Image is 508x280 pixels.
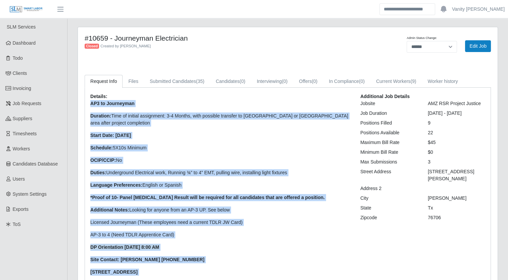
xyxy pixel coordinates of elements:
div: Street Address [355,168,423,182]
div: Zipcode [355,214,423,221]
strong: Language Preferences: [90,182,142,188]
div: $0 [423,149,490,156]
strong: Site Contact: [PERSON_NAME] [PHONE_NUMBER] [90,257,204,262]
b: Additional Job Details [360,94,410,99]
span: Dashboard [13,40,36,46]
span: Suppliers [13,116,32,121]
p: Underground Electrical work, Running ¾” to 4” EMT, pulling wire, installing light fixtures [90,169,350,176]
div: [STREET_ADDRESS][PERSON_NAME] [423,168,490,182]
span: Todo [13,55,23,61]
span: Closed [85,44,99,49]
p: No [90,157,350,164]
p: 5X10s Minimum [90,144,350,151]
img: SLM Logo [9,6,43,13]
a: Request Info [85,75,123,88]
div: Tx [423,204,490,212]
div: Positions Available [355,129,423,136]
div: Address 2 [355,185,423,192]
div: 3 [423,158,490,166]
span: Job Requests [13,101,42,106]
div: [DATE] - [DATE] [423,110,490,117]
a: Submitted Candidates [144,75,210,88]
div: Minimum Bill Rate [355,149,423,156]
strong: Schedule: [90,145,113,150]
span: (0) [239,79,245,84]
span: System Settings [13,191,47,197]
b: Details: [90,94,107,99]
a: In Compliance [323,75,370,88]
a: Interviewing [251,75,293,88]
p: Time of initial assignment: 3-4 Months, with possible transfer to [GEOGRAPHIC_DATA] or [GEOGRAPHI... [90,112,350,127]
div: 9 [423,120,490,127]
a: Edit Job [465,40,491,52]
strong: Duration: [90,113,111,119]
span: ToS [13,222,21,227]
div: 22 [423,129,490,136]
strong: Additional Notes: [90,207,129,213]
span: Timesheets [13,131,37,136]
span: (0) [282,79,287,84]
a: Files [123,75,144,88]
div: AMZ RSR Project Justice [423,100,490,107]
p: AP-3 to 4 (Need TDLR Apprentice Card) [90,231,350,238]
div: Positions Filled [355,120,423,127]
p: Looking for anyone from an AP-3 UP. See below [90,206,350,214]
span: SLM Services [7,24,36,30]
strong: *Proof of 10- Panel [MEDICAL_DATA] Result will be required for all candidates that are offered a ... [90,195,325,200]
span: (0) [359,79,365,84]
div: City [355,195,423,202]
div: State [355,204,423,212]
strong: AP3 to Journeyman [90,101,134,106]
span: Users [13,176,25,182]
div: $45 [423,139,490,146]
a: Worker history [422,75,464,88]
div: Jobsite [355,100,423,107]
span: Candidates Database [13,161,58,167]
span: (9) [410,79,416,84]
p: Licensed Journeyman (These employees need a current TDLR JW Card) [90,219,350,226]
a: Offers [293,75,323,88]
span: Clients [13,71,27,76]
span: Created by [PERSON_NAME] [100,44,151,48]
strong: Duties: [90,170,106,175]
span: (0) [312,79,317,84]
div: 76706 [423,214,490,221]
a: Vanity [PERSON_NAME] [452,6,505,13]
div: Max Submissions [355,158,423,166]
span: Exports [13,206,29,212]
strong: [STREET_ADDRESS] [90,269,138,275]
label: Admin Status Change: [407,36,437,41]
p: English or Spanish [90,182,350,189]
h4: #10659 - Journeyman Electrician [85,34,317,42]
div: Maximum Bill Rate [355,139,423,146]
span: Workers [13,146,30,151]
div: [PERSON_NAME] [423,195,490,202]
div: Job Duration [355,110,423,117]
input: Search [379,3,435,15]
a: Candidates [210,75,251,88]
strong: [DATE] [116,133,131,138]
strong: OCIP/CCIP: [90,157,116,163]
a: Current Workers [370,75,422,88]
span: Invoicing [13,86,31,91]
strong: Start Date: [90,133,114,138]
span: (35) [196,79,204,84]
strong: DP Orientation [DATE] 8:00 AM [90,244,159,250]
